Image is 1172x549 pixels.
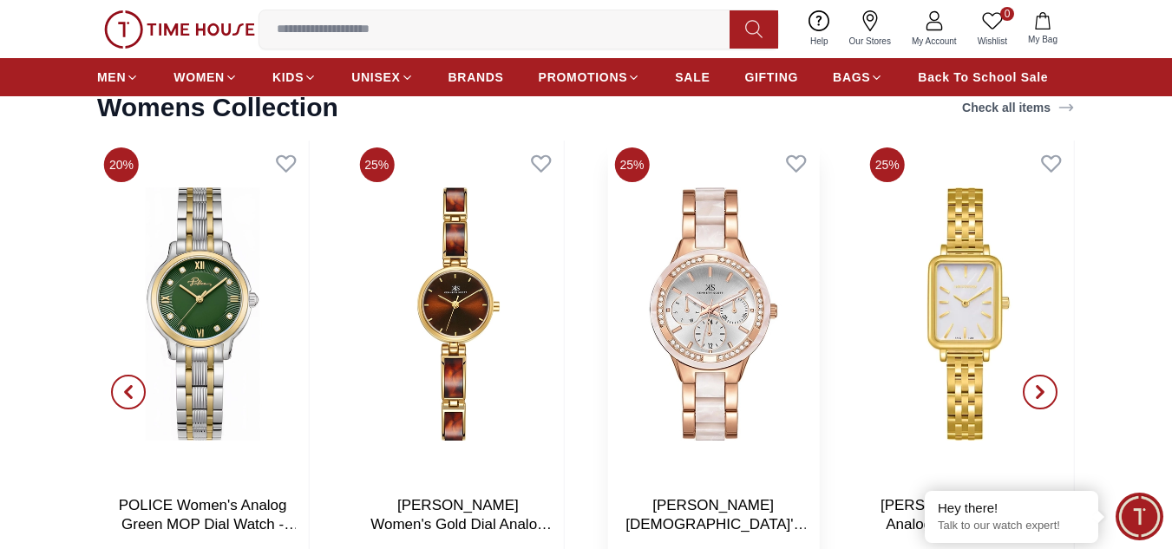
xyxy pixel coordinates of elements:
button: My Bag [1018,9,1068,49]
a: Back To School Sale [918,62,1048,93]
img: LEE COOPER Women Analog Gold Dial Watch - LC08121.170 [863,141,1074,487]
span: SALE [675,69,710,86]
span: 25% [870,147,905,182]
span: Back To School Sale [918,69,1048,86]
p: Talk to our watch expert! [938,519,1085,533]
span: My Account [905,35,964,48]
span: 25% [359,147,394,182]
span: WOMEN [174,69,225,86]
span: Wishlist [971,35,1014,48]
span: UNISEX [351,69,400,86]
div: Hey there! [938,500,1085,517]
a: Help [800,7,839,51]
a: KIDS [272,62,317,93]
img: ... [104,10,255,49]
span: BAGS [833,69,870,86]
span: Help [803,35,835,48]
span: BRANDS [449,69,504,86]
img: POLICE Women's Analog Green MOP Dial Watch - PEWLG0076202 [97,141,308,487]
img: Kenneth Scott Ladies's Rose Gold Dial Multi Fn Watch -K24604-RCWW [608,141,819,487]
span: KIDS [272,69,304,86]
a: PROMOTIONS [539,62,641,93]
span: 25% [615,147,650,182]
span: MEN [97,69,126,86]
a: SALE [675,62,710,93]
span: GIFTING [744,69,798,86]
a: Our Stores [839,7,901,51]
span: 0 [1000,7,1014,21]
a: BAGS [833,62,883,93]
span: My Bag [1021,33,1064,46]
a: 0Wishlist [967,7,1018,51]
a: MEN [97,62,139,93]
a: WOMEN [174,62,238,93]
span: PROMOTIONS [539,69,628,86]
a: UNISEX [351,62,413,93]
a: Check all items [959,95,1078,120]
h2: Womens Collection [97,92,338,123]
span: Our Stores [842,35,898,48]
a: BRANDS [449,62,504,93]
a: GIFTING [744,62,798,93]
img: Kenneth Scott Women's Gold Dial Analog Watch -K24502-GCDD [352,141,563,487]
div: Chat Widget [1116,493,1163,540]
